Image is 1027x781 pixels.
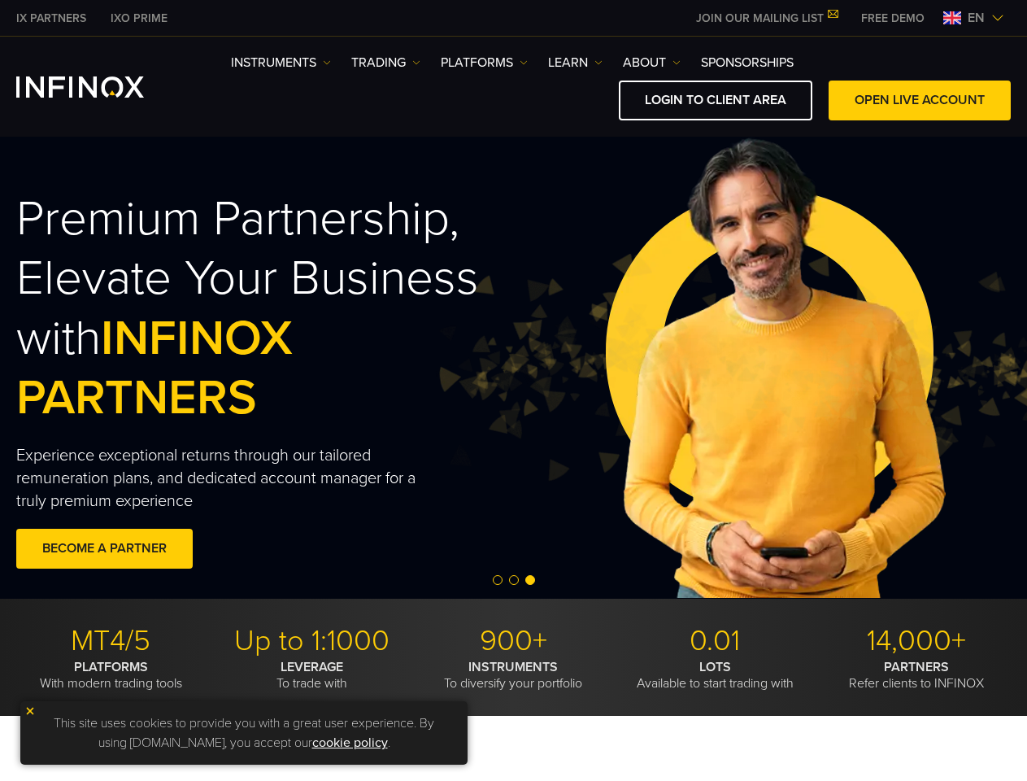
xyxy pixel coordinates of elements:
p: Refer clients to INFINOX [821,659,1011,692]
strong: PARTNERS [884,659,949,675]
strong: LEVERAGE [281,659,343,675]
a: OPEN LIVE ACCOUNT [829,81,1011,120]
a: SPONSORSHIPS [701,53,794,72]
a: BECOME A PARTNER [16,529,193,569]
a: cookie policy [312,735,388,751]
p: Available to start trading with [620,659,810,692]
p: 900+ [419,623,608,659]
a: INFINOX MENU [849,10,937,27]
h2: Premium Partnership, Elevate Your Business with [16,190,543,428]
p: To diversify your portfolio [419,659,608,692]
p: 0.01 [620,623,810,659]
span: Go to slide 2 [509,575,519,585]
a: Instruments [231,53,331,72]
span: Go to slide 1 [493,575,503,585]
p: 14,000+ [821,623,1011,659]
span: en [961,8,991,28]
a: INFINOX Logo [16,76,182,98]
span: INFINOX PARTNERS [16,309,293,427]
strong: INSTRUMENTS [468,659,558,675]
strong: PLATFORMS [74,659,148,675]
a: TRADING [351,53,420,72]
p: This site uses cookies to provide you with a great user experience. By using [DOMAIN_NAME], you a... [28,709,459,757]
span: Go to slide 3 [525,575,535,585]
a: INFINOX [4,10,98,27]
p: With modern trading tools [16,659,206,692]
a: JOIN OUR MAILING LIST [684,11,849,25]
p: Experience exceptional returns through our tailored remuneration plans, and dedicated account man... [16,444,438,513]
p: To trade with [218,659,407,692]
p: MT4/5 [16,623,206,659]
a: PLATFORMS [441,53,528,72]
img: yellow close icon [24,705,36,717]
a: ABOUT [623,53,681,72]
p: Up to 1:1000 [218,623,407,659]
strong: LOTS [699,659,731,675]
a: Learn [548,53,603,72]
a: LOGIN TO CLIENT AREA [619,81,812,120]
a: INFINOX [98,10,180,27]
